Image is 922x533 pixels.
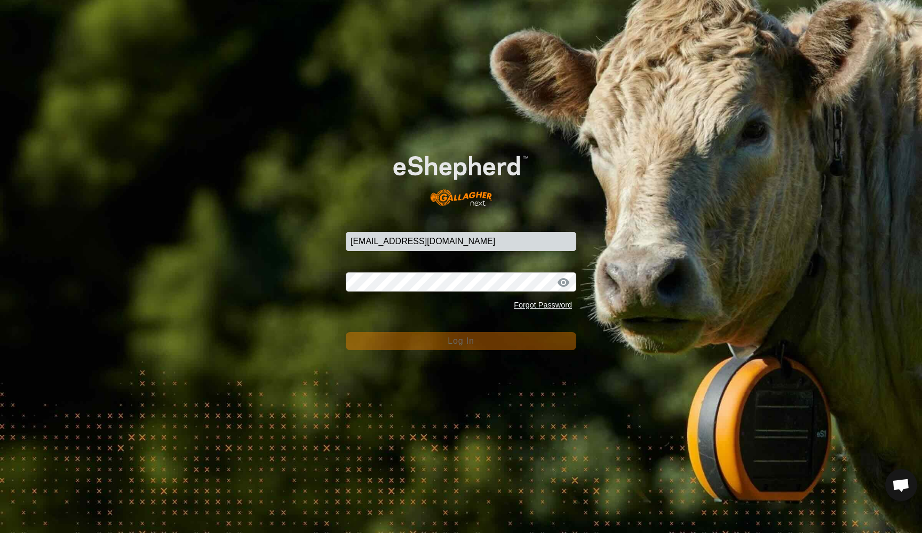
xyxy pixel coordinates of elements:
div: Open chat [885,469,917,501]
span: Log In [448,336,474,345]
img: E-shepherd Logo [369,136,553,215]
a: Forgot Password [514,301,572,309]
button: Log In [346,332,576,350]
input: Email Address [346,232,576,251]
